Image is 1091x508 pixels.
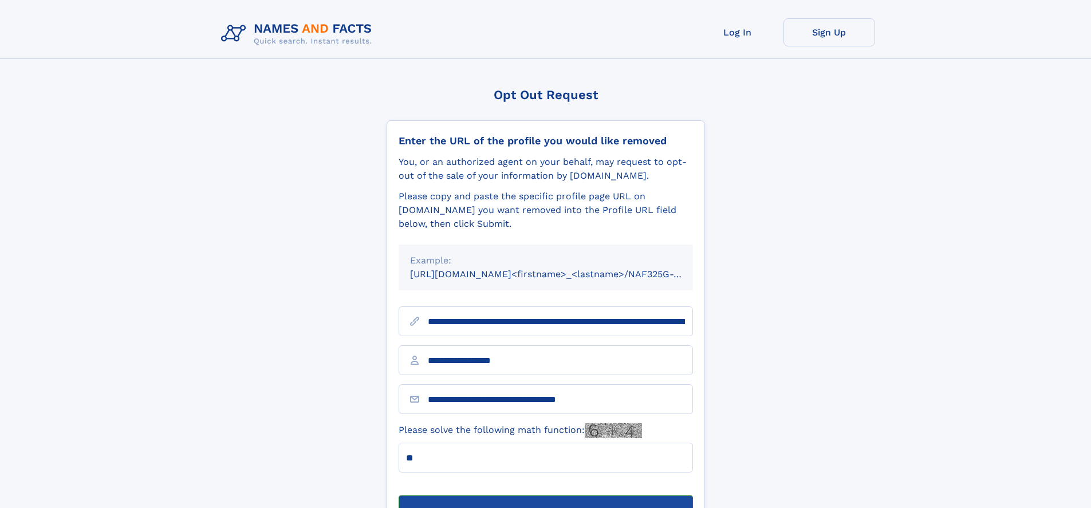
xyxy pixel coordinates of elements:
[399,155,693,183] div: You, or an authorized agent on your behalf, may request to opt-out of the sale of your informatio...
[399,190,693,231] div: Please copy and paste the specific profile page URL on [DOMAIN_NAME] you want removed into the Pr...
[410,254,682,267] div: Example:
[399,423,642,438] label: Please solve the following math function:
[216,18,381,49] img: Logo Names and Facts
[399,135,693,147] div: Enter the URL of the profile you would like removed
[410,269,715,279] small: [URL][DOMAIN_NAME]<firstname>_<lastname>/NAF325G-xxxxxxxx
[692,18,783,46] a: Log In
[783,18,875,46] a: Sign Up
[387,88,705,102] div: Opt Out Request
